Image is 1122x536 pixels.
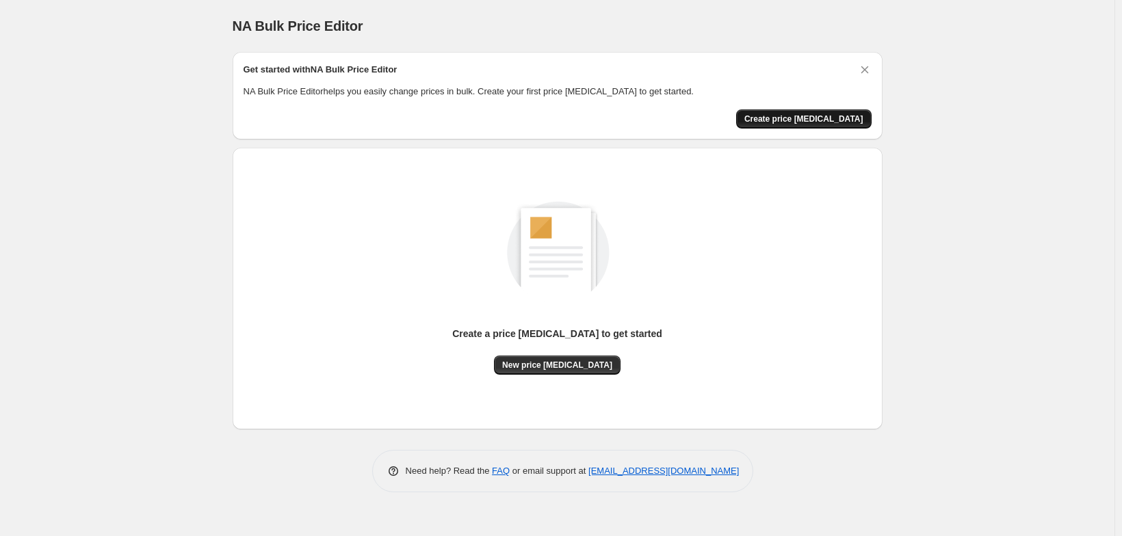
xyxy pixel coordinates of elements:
[744,113,863,124] span: Create price [MEDICAL_DATA]
[502,360,612,371] span: New price [MEDICAL_DATA]
[588,466,739,476] a: [EMAIL_ADDRESS][DOMAIN_NAME]
[244,85,872,98] p: NA Bulk Price Editor helps you easily change prices in bulk. Create your first price [MEDICAL_DAT...
[406,466,493,476] span: Need help? Read the
[736,109,872,129] button: Create price change job
[492,466,510,476] a: FAQ
[858,63,872,77] button: Dismiss card
[452,327,662,340] p: Create a price [MEDICAL_DATA] to get started
[233,18,363,33] span: NA Bulk Price Editor
[510,466,588,476] span: or email support at
[244,63,397,77] h2: Get started with NA Bulk Price Editor
[494,356,621,375] button: New price [MEDICAL_DATA]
